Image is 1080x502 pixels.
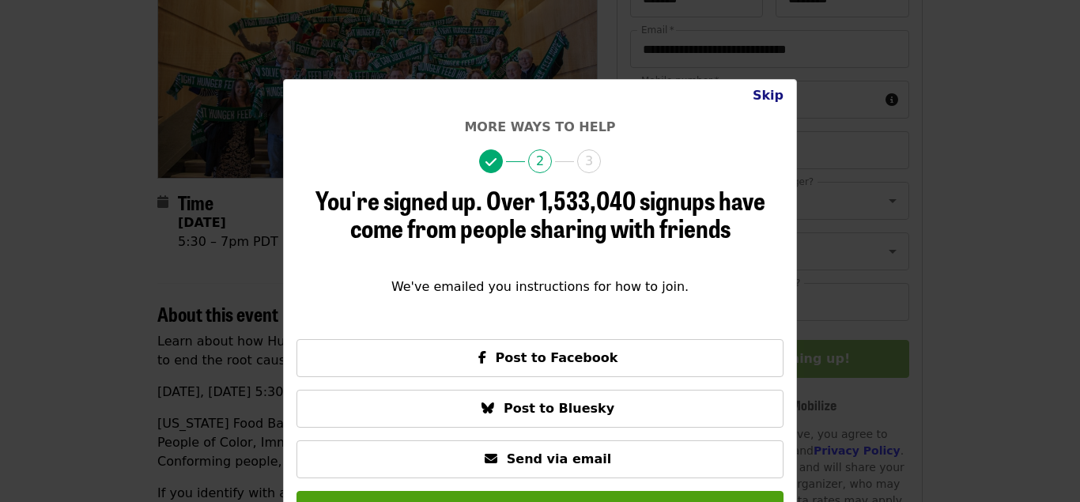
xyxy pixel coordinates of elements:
span: More ways to help [464,119,615,134]
span: Send via email [507,451,611,466]
span: You're signed up. [315,181,482,218]
i: envelope icon [485,451,497,466]
button: Post to Facebook [296,339,784,377]
i: bluesky icon [481,401,494,416]
span: Post to Facebook [496,350,618,365]
span: Over 1,533,040 signups have come from people sharing with friends [350,181,765,246]
button: Send via email [296,440,784,478]
span: We've emailed you instructions for how to join. [391,279,689,294]
span: Post to Bluesky [504,401,614,416]
span: 3 [577,149,601,173]
span: 2 [528,149,552,173]
button: Post to Bluesky [296,390,784,428]
i: facebook-f icon [478,350,486,365]
button: Close [740,80,796,111]
i: check icon [485,155,497,170]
